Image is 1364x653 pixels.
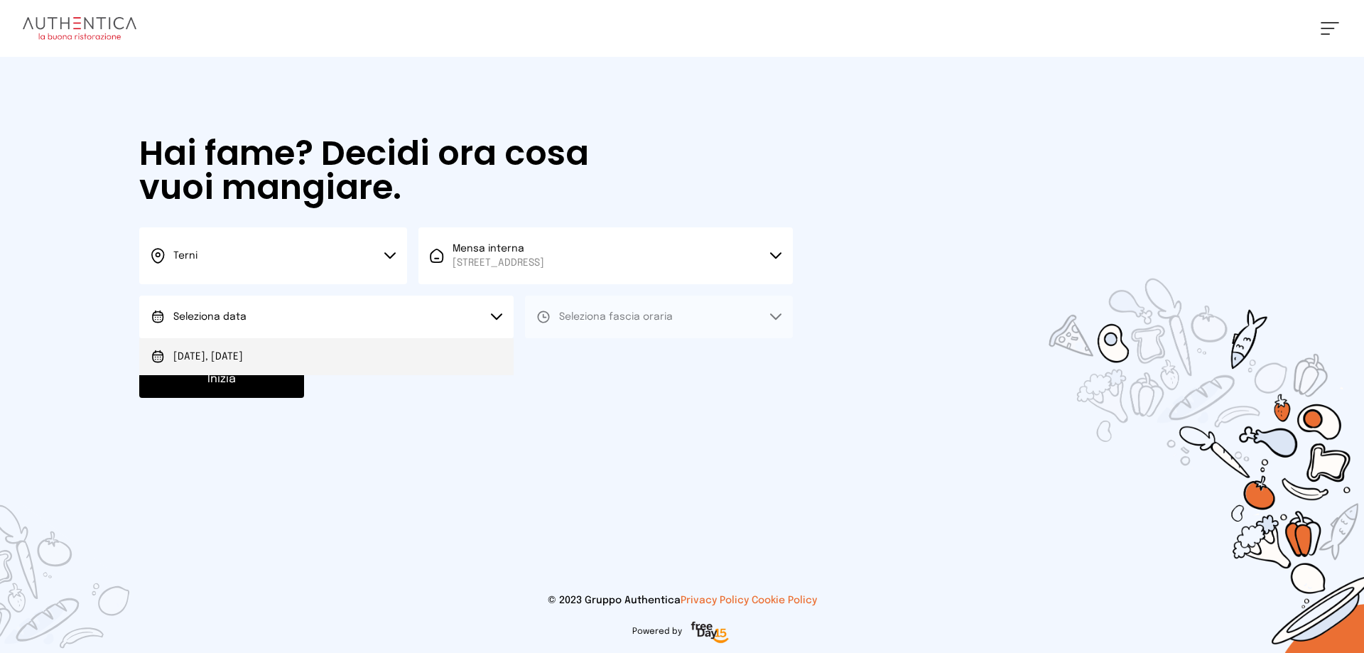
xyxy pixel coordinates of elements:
span: Seleziona fascia oraria [559,312,673,322]
span: Seleziona data [173,312,247,322]
img: logo-freeday.3e08031.png [688,619,732,647]
button: Seleziona fascia oraria [525,296,793,338]
p: © 2023 Gruppo Authentica [23,593,1341,608]
a: Privacy Policy [681,595,749,605]
a: Cookie Policy [752,595,817,605]
span: [DATE], [DATE] [173,350,243,364]
button: Seleziona data [139,296,514,338]
button: Inizia [139,361,304,398]
span: Powered by [632,626,682,637]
